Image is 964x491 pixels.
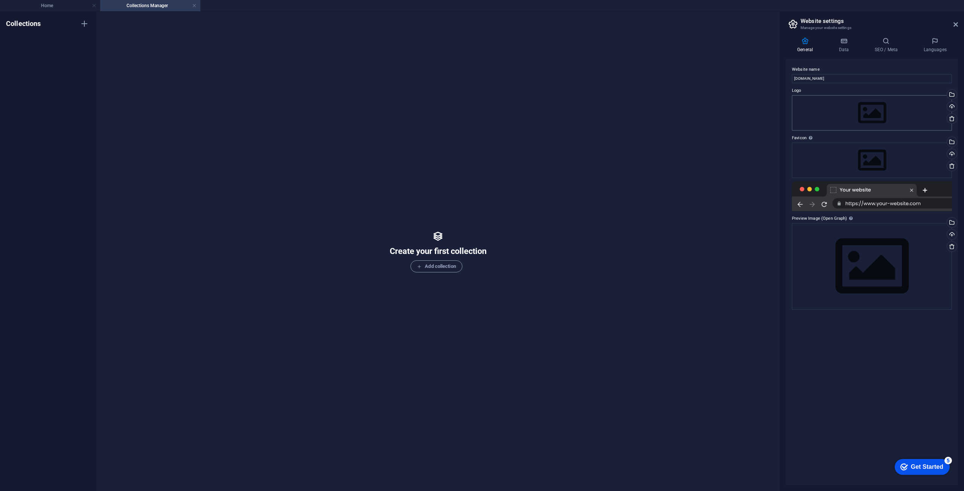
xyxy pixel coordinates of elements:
[56,2,63,9] div: 5
[410,260,462,272] button: Add collection
[792,214,952,223] label: Preview Image (Open Graph)
[792,143,952,178] div: Select files from the file manager, stock photos, or upload file(s)
[792,65,952,74] label: Website name
[863,37,912,53] h4: SEO / Meta
[6,4,61,20] div: Get Started 5 items remaining, 0% complete
[792,74,952,83] input: Name...
[801,24,943,31] h3: Manage your website settings
[417,262,456,271] span: Add collection
[827,37,863,53] h4: Data
[801,18,958,24] h2: Website settings
[912,37,958,53] h4: Languages
[80,19,89,28] i: Create new collection
[22,8,55,15] div: Get Started
[792,223,952,309] div: Select files from the file manager, stock photos, or upload file(s)
[6,19,41,28] h6: Collections
[792,134,952,143] label: Favicon
[792,86,952,95] label: Logo
[792,95,952,131] div: Select files from the file manager, stock photos, or upload file(s)
[100,2,200,10] h4: Collections Manager
[390,245,487,257] h5: Create your first collection
[786,37,827,53] h4: General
